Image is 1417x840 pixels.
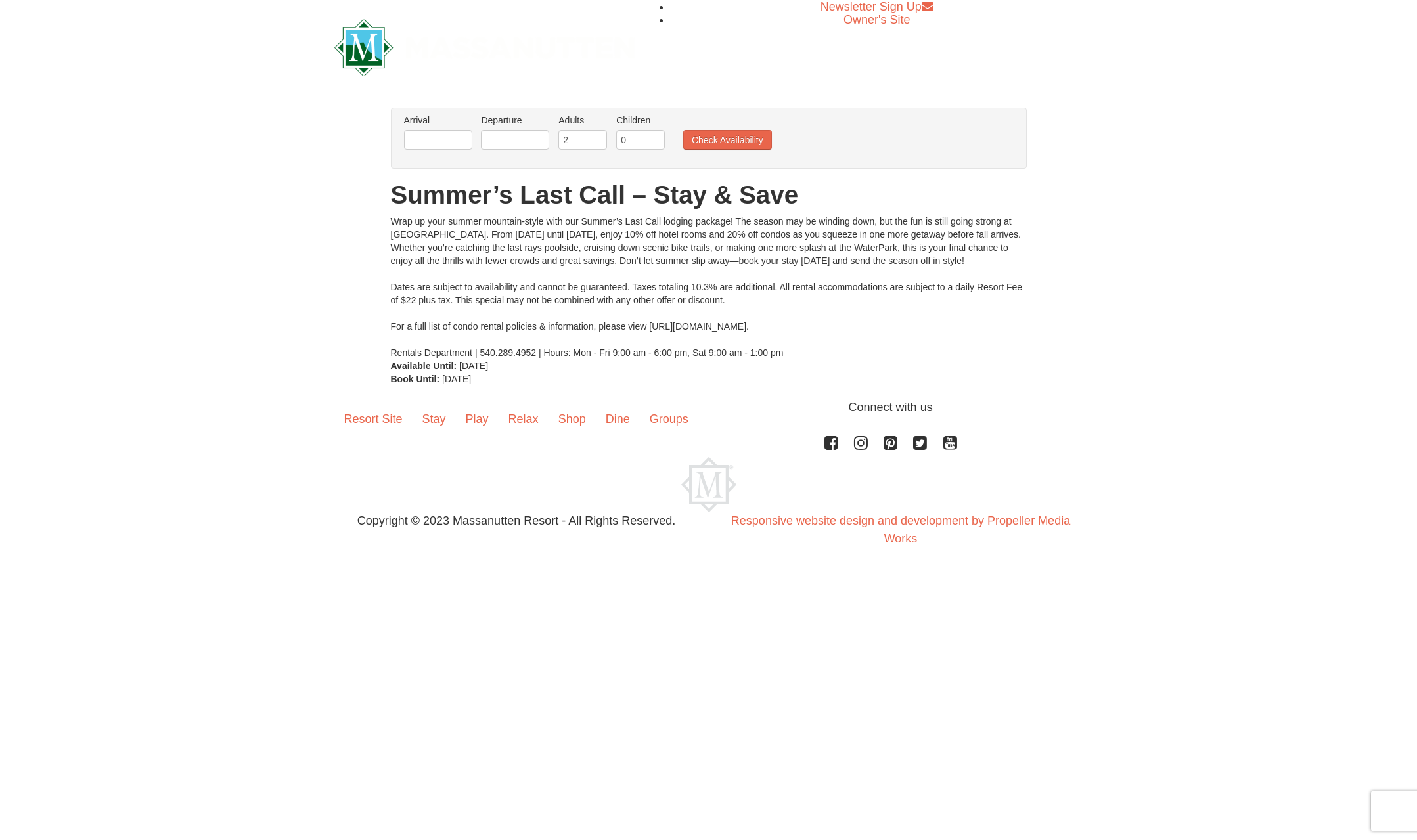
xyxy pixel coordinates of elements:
label: Children [616,114,665,127]
label: Departure [481,114,549,127]
a: Relax [499,399,549,439]
a: Groups [640,399,698,439]
p: Copyright © 2023 Massanutten Resort - All Rights Reserved. [325,512,709,530]
button: Check Availability [683,130,772,150]
p: Connect with us [334,399,1083,416]
label: Arrival [404,114,472,127]
div: Wrap up your summer mountain-style with our Summer’s Last Call lodging package! The season may be... [391,215,1027,359]
h1: Summer’s Last Call – Stay & Save [391,182,1027,208]
a: Resort Site [334,399,413,439]
a: Massanutten Resort [334,30,635,61]
img: Massanutten Resort Logo [681,457,736,512]
strong: Available Until: [391,361,457,371]
a: Shop [549,399,596,439]
a: Stay [413,399,456,439]
img: Massanutten Resort Logo [334,19,635,76]
strong: Book Until: [391,374,440,384]
span: [DATE] [459,361,488,371]
a: Play [456,399,499,439]
a: Owner's Site [843,13,910,26]
span: [DATE] [442,374,471,384]
a: Dine [596,399,640,439]
a: Responsive website design and development by Propeller Media Works [731,514,1070,545]
label: Adults [558,114,607,127]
